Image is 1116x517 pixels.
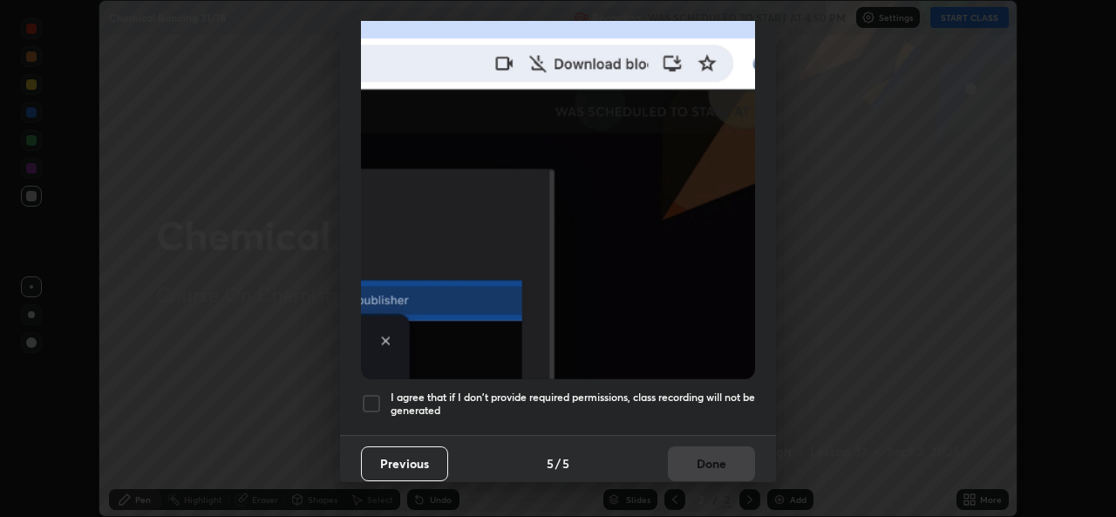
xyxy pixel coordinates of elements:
h4: 5 [562,454,569,473]
h4: / [555,454,561,473]
button: Previous [361,446,448,481]
h4: 5 [547,454,554,473]
h5: I agree that if I don't provide required permissions, class recording will not be generated [391,391,755,418]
